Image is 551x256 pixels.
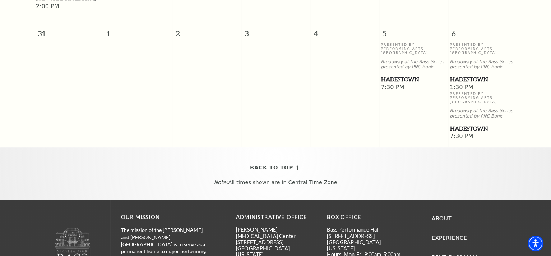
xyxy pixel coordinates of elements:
[379,18,448,43] span: 5
[450,42,515,55] p: Presented By Performing Arts [GEOGRAPHIC_DATA]
[381,84,446,92] span: 7:30 PM
[450,108,515,119] p: Broadway at the Bass Series presented by PNC Bank
[172,18,241,43] span: 2
[381,42,446,55] p: Presented By Performing Arts [GEOGRAPHIC_DATA]
[450,59,515,70] p: Broadway at the Bass Series presented by PNC Bank
[36,3,101,11] span: 2:00 PM
[381,75,446,84] span: Hadestown
[450,124,515,133] span: Hadestown
[214,179,228,185] em: Note:
[432,215,452,221] a: About
[250,163,293,172] span: Back To Top
[327,233,407,239] p: [STREET_ADDRESS]
[450,84,515,92] span: 1:30 PM
[236,213,316,222] p: Administrative Office
[7,179,544,186] p: All times shown are in Central Time Zone
[236,227,316,239] p: [PERSON_NAME][MEDICAL_DATA] Center
[450,75,515,84] span: Hadestown
[448,18,517,43] span: 6
[103,18,172,43] span: 1
[450,133,515,141] span: 7:30 PM
[381,59,446,70] p: Broadway at the Bass Series presented by PNC Bank
[121,213,211,222] p: OUR MISSION
[528,236,543,251] div: Accessibility Menu
[327,227,407,233] p: Bass Performance Hall
[450,92,515,104] p: Presented By Performing Arts [GEOGRAPHIC_DATA]
[310,18,379,43] span: 4
[241,18,310,43] span: 3
[327,213,407,222] p: BOX OFFICE
[327,239,407,252] p: [GEOGRAPHIC_DATA][US_STATE]
[236,239,316,245] p: [STREET_ADDRESS]
[432,235,468,241] a: Experience
[34,18,103,43] span: 31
